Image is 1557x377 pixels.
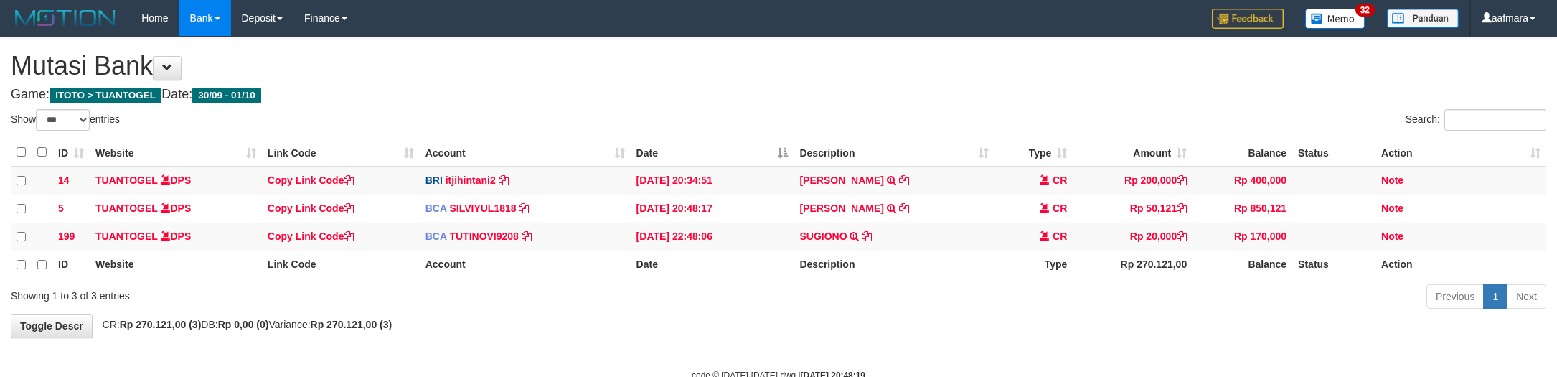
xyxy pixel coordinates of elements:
span: CR [1053,174,1067,186]
span: 199 [58,231,75,242]
h4: Game: Date: [11,88,1546,102]
th: Link Code [262,251,420,279]
td: Rp 20,000 [1073,223,1193,251]
select: Showentries [36,109,90,131]
a: [PERSON_NAME] [799,203,883,214]
span: BCA [425,231,447,242]
img: Button%20Memo.svg [1305,9,1365,29]
th: Amount: activate to sort column ascending [1073,139,1193,167]
span: 32 [1355,4,1375,17]
a: SILVIYUL1818 [449,203,516,214]
th: Date [631,251,794,279]
a: itjihintani2 [446,174,496,186]
th: Status [1292,251,1375,279]
td: DPS [90,223,262,251]
span: CR [1053,203,1067,214]
td: Rp 170,000 [1193,223,1292,251]
a: Copy SUGIONO to clipboard [862,231,872,242]
span: CR [1053,231,1067,242]
td: DPS [90,195,262,223]
span: BRI [425,174,443,186]
th: Website [90,251,262,279]
a: Copy Rp 20,000 to clipboard [1177,231,1187,242]
label: Search: [1406,109,1546,131]
th: Website: activate to sort column ascending [90,139,262,167]
a: Copy TUTINOVI9208 to clipboard [522,231,532,242]
span: 14 [58,174,70,186]
input: Search: [1444,109,1546,131]
th: Date: activate to sort column descending [631,139,794,167]
a: TUANTOGEL [95,203,158,214]
img: Feedback.jpg [1212,9,1284,29]
td: [DATE] 22:48:06 [631,223,794,251]
a: SUGIONO [799,231,847,242]
th: ID [52,251,90,279]
div: Showing 1 to 3 of 3 entries [11,283,638,303]
a: Previous [1426,284,1484,309]
span: CR: DB: Variance: [95,319,392,330]
td: [DATE] 20:48:17 [631,195,794,223]
strong: Rp 0,00 (0) [218,319,269,330]
h1: Mutasi Bank [11,52,1546,80]
td: [DATE] 20:34:51 [631,167,794,195]
img: panduan.png [1387,9,1459,28]
span: 5 [58,203,64,214]
a: Next [1507,284,1546,309]
th: Balance [1193,139,1292,167]
a: TUANTOGEL [95,174,158,186]
th: Account: activate to sort column ascending [420,139,631,167]
th: Status [1292,139,1375,167]
td: Rp 850,121 [1193,195,1292,223]
img: MOTION_logo.png [11,7,120,29]
td: Rp 400,000 [1193,167,1292,195]
a: TUTINOVI9208 [449,231,518,242]
th: Rp 270.121,00 [1073,251,1193,279]
strong: Rp 270.121,00 (3) [311,319,392,330]
a: Copy SILVIYUL1818 to clipboard [519,203,529,214]
a: Copy Rp 200,000 to clipboard [1177,174,1187,186]
a: Copy MOSES HARIANTO to clipboard [899,174,909,186]
a: TUANTOGEL [95,231,158,242]
span: ITOTO > TUANTOGEL [50,88,161,103]
a: Copy Link Code [268,203,354,214]
th: Action [1375,251,1546,279]
a: Copy Link Code [268,174,354,186]
a: [PERSON_NAME] [799,174,883,186]
th: Balance [1193,251,1292,279]
th: Type: activate to sort column ascending [994,139,1073,167]
label: Show entries [11,109,120,131]
a: Copy itjihintani2 to clipboard [499,174,509,186]
span: BCA [425,203,447,214]
th: Description: activate to sort column ascending [794,139,994,167]
a: Note [1381,231,1403,242]
a: Copy YANA MULYANA to clipboard [899,203,909,214]
th: ID: activate to sort column ascending [52,139,90,167]
a: Note [1381,174,1403,186]
td: Rp 50,121 [1073,195,1193,223]
span: 30/09 - 01/10 [192,88,261,103]
th: Description [794,251,994,279]
td: Rp 200,000 [1073,167,1193,195]
a: Note [1381,203,1403,214]
th: Link Code: activate to sort column ascending [262,139,420,167]
th: Type [994,251,1073,279]
a: Toggle Descr [11,314,93,338]
th: Account [420,251,631,279]
a: Copy Rp 50,121 to clipboard [1177,203,1187,214]
a: 1 [1483,284,1507,309]
a: Copy Link Code [268,231,354,242]
strong: Rp 270.121,00 (3) [120,319,202,330]
td: DPS [90,167,262,195]
th: Action: activate to sort column ascending [1375,139,1546,167]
